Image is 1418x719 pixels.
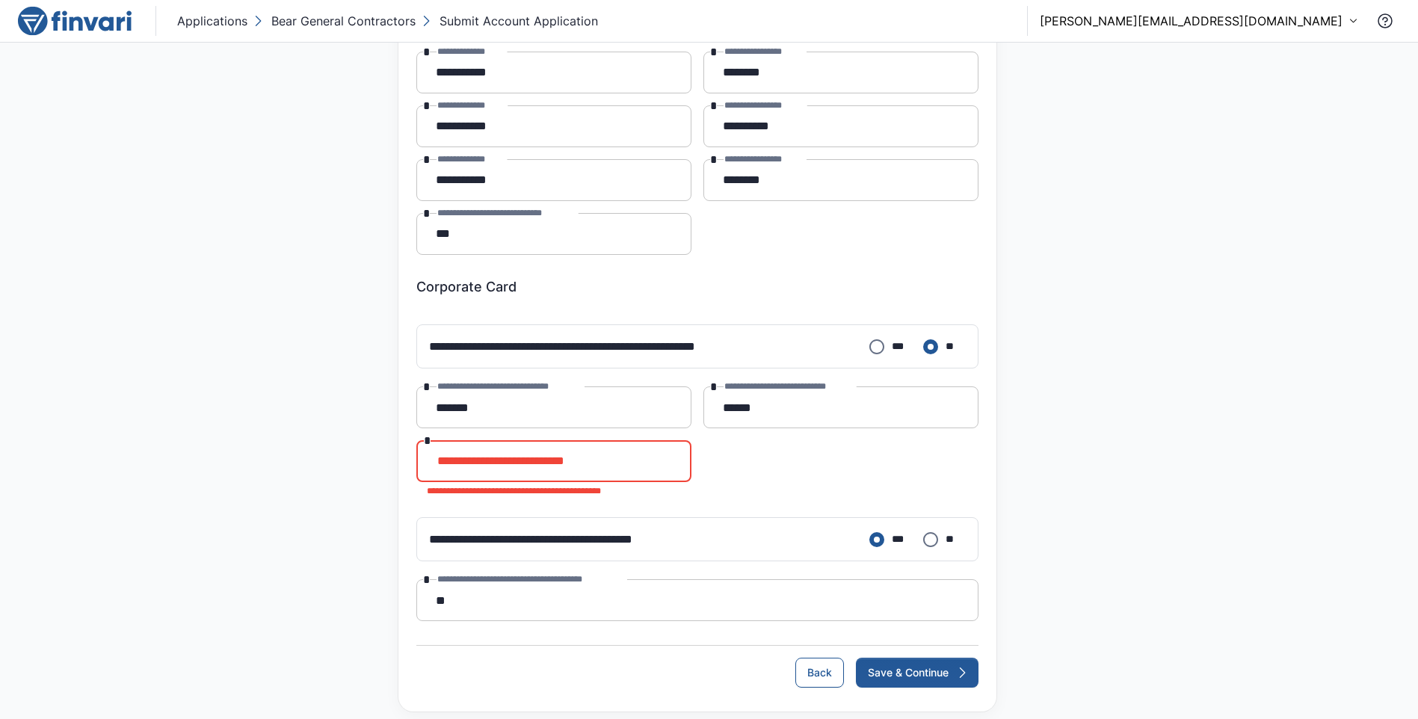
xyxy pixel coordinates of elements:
button: [PERSON_NAME][EMAIL_ADDRESS][DOMAIN_NAME] [1040,12,1358,30]
p: Bear General Contractors [271,12,416,30]
button: Back [795,658,844,688]
button: Submit Account Application [419,9,601,33]
button: Bear General Contractors [250,9,419,33]
button: Save & Continue [856,658,978,688]
p: Applications [177,12,247,30]
h6: Corporate Card [416,279,978,295]
button: Contact Support [1370,6,1400,36]
button: Applications [174,9,250,33]
p: [PERSON_NAME][EMAIL_ADDRESS][DOMAIN_NAME] [1040,12,1343,30]
img: logo [18,6,132,36]
p: Submit Account Application [440,12,598,30]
